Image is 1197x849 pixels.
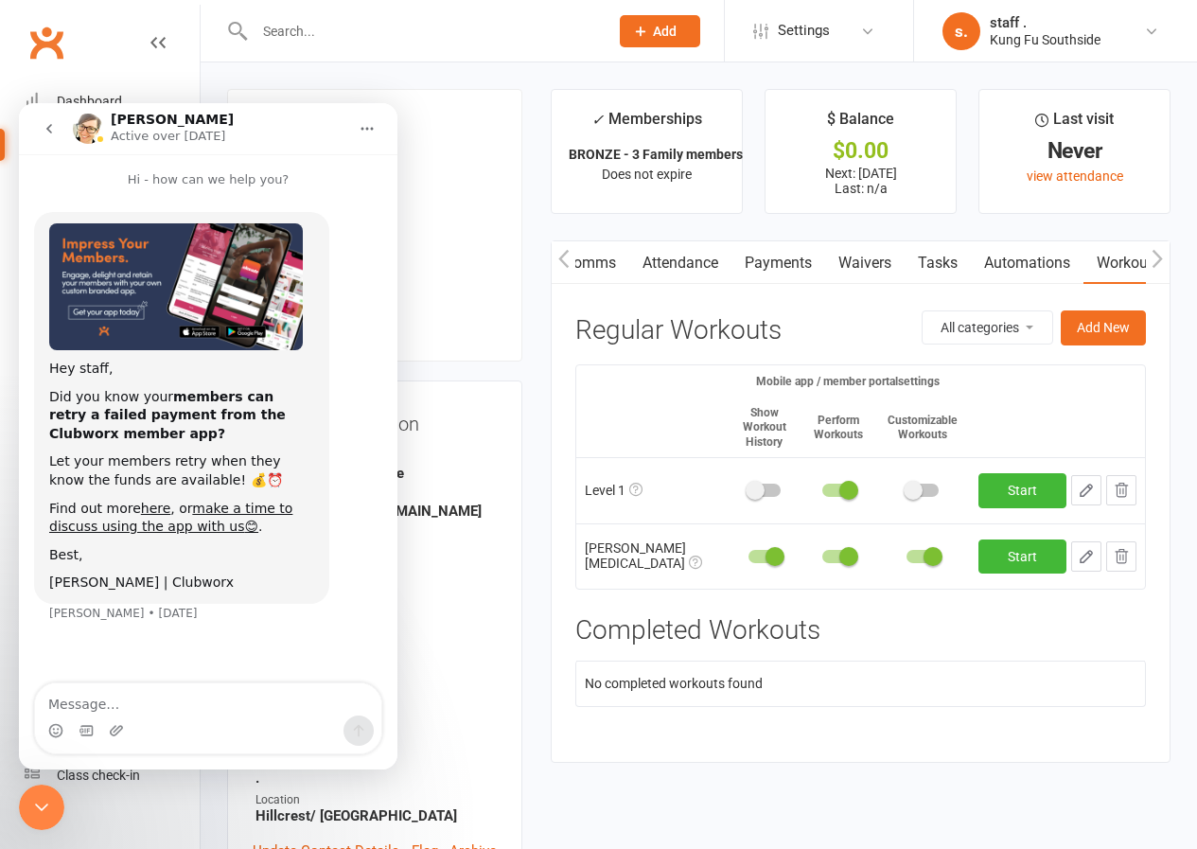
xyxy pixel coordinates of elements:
[778,9,830,52] span: Settings
[1027,168,1123,184] a: view attendance
[827,107,894,141] div: $ Balance
[29,620,44,635] button: Emoji picker
[255,791,497,809] div: Location
[226,416,240,431] a: 😊
[783,166,939,196] p: Next: [DATE] Last: n/a
[1061,310,1146,345] button: Add New
[942,12,980,50] div: s.
[576,457,727,522] td: Level 1
[90,620,105,635] button: Upload attachment
[814,414,863,441] small: Perform Workouts
[575,316,782,345] h3: Regular Workouts
[756,375,940,388] small: Mobile app / member portal settings
[249,18,596,44] input: Search...
[978,539,1066,574] a: Start
[30,443,295,462] div: Best,
[888,414,958,441] small: Customizable Workouts
[30,504,179,516] div: [PERSON_NAME] • [DATE]
[1083,241,1173,285] a: Workouts
[30,470,295,489] div: [PERSON_NAME] | Clubworx
[731,241,825,285] a: Payments
[30,397,295,433] div: Find out more , or .
[25,754,200,797] a: Class kiosk mode
[57,94,122,109] div: Dashboard
[60,620,75,635] button: Gif picker
[996,141,1153,161] div: Never
[591,107,702,142] div: Memberships
[602,167,692,182] span: Does not expire
[653,24,677,39] span: Add
[255,769,497,787] strong: .
[576,661,1145,706] td: No completed workouts found
[825,241,905,285] a: Waivers
[30,349,295,386] div: Let your members retry when they know the funds are available! 💰⏰
[19,103,397,769] iframe: Intercom live chat
[978,473,1066,507] a: Start
[25,80,200,123] a: Dashboard
[591,111,604,129] i: ✓
[30,286,267,338] b: members can retry a failed payment from the Clubworx member app?
[16,580,362,612] textarea: Message…
[576,523,727,589] td: [PERSON_NAME][MEDICAL_DATA]
[990,31,1100,48] div: Kung Fu Southside
[30,256,295,275] div: Hey staff,
[569,147,743,162] strong: BRONZE - 3 Family members
[30,285,295,341] div: Did you know your
[23,19,70,66] a: Clubworx
[629,241,731,285] a: Attendance
[990,14,1100,31] div: staff .
[122,398,152,413] a: here
[1035,107,1114,141] div: Last visit
[19,785,64,830] iframe: Intercom live chat
[325,612,355,643] button: Send a message…
[551,241,629,285] a: Comms
[255,807,497,824] strong: Hillcrest/ [GEOGRAPHIC_DATA]
[575,616,1146,646] h3: Completed Workouts
[620,15,700,47] button: Add
[971,241,1083,285] a: Automations
[743,406,786,449] small: Show Workout History
[57,768,140,783] div: Class check-in
[783,141,939,161] div: $0.00
[905,241,971,285] a: Tasks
